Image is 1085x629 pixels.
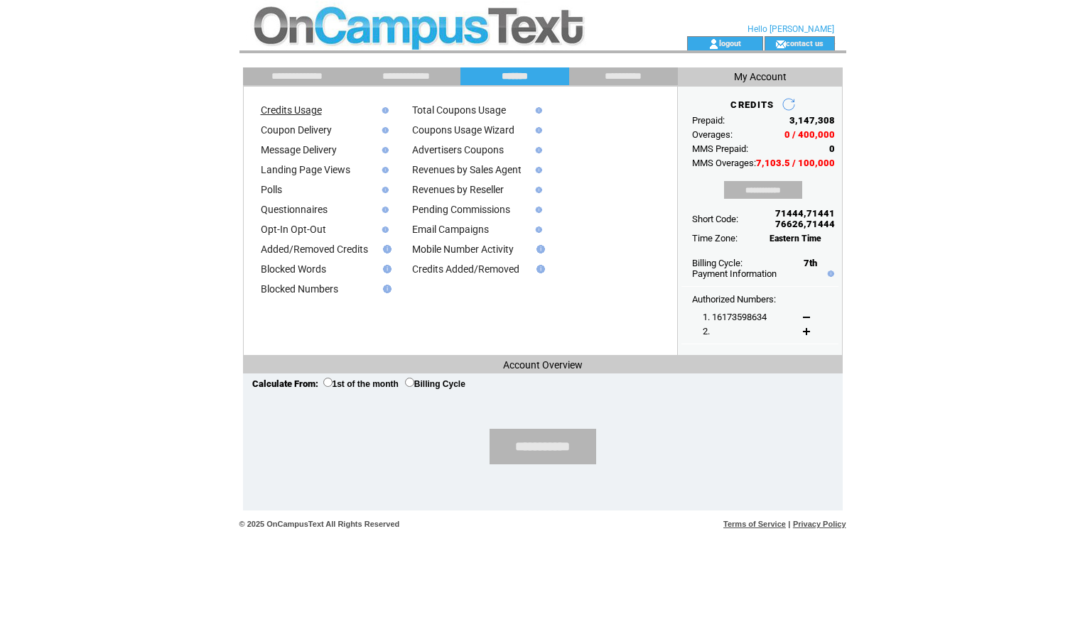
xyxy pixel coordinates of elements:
img: help.gif [379,245,392,253]
span: Billing Cycle: [692,258,743,268]
a: Message Delivery [261,144,337,155]
span: CREDITS [730,99,774,110]
a: Landing Page Views [261,164,350,175]
img: help.gif [379,187,389,193]
span: Hello [PERSON_NAME] [747,24,834,34]
a: Questionnaires [261,204,328,215]
a: Coupons Usage Wizard [412,124,514,136]
img: help.gif [532,226,542,233]
span: 71444,71441 76626,71444 [775,208,835,229]
span: 0 [829,143,835,154]
img: help.gif [379,226,389,233]
a: Credits Usage [261,104,322,116]
a: Opt-In Opt-Out [261,224,326,235]
a: Payment Information [692,268,777,279]
img: help.gif [532,107,542,114]
img: help.gif [379,127,389,133]
a: Pending Commissions [412,204,510,215]
a: Added/Removed Credits [261,244,368,255]
label: 1st of the month [323,379,399,389]
img: help.gif [532,207,542,213]
img: help.gif [379,285,392,293]
img: help.gif [532,187,542,193]
a: Mobile Number Activity [412,244,514,255]
span: © 2025 OnCampusText All Rights Reserved [239,520,400,528]
a: Polls [261,184,282,195]
input: Billing Cycle [405,378,414,387]
a: contact us [786,38,824,48]
a: Blocked Numbers [261,283,338,295]
span: 0 / 400,000 [784,129,835,140]
img: help.gif [532,245,545,253]
span: MMS Overages: [692,158,756,168]
a: Blocked Words [261,263,326,275]
span: 7th [804,258,817,268]
a: Revenues by Sales Agent [412,164,522,175]
img: help.gif [379,147,389,153]
span: Short Code: [692,214,738,224]
img: help.gif [824,270,834,277]
img: help.gif [379,107,389,114]
span: Authorized Numbers: [692,294,776,305]
span: Account Overview [503,359,583,371]
input: 1st of the month [323,378,333,387]
span: Time Zone: [692,233,738,244]
span: MMS Prepaid: [692,143,748,154]
img: help.gif [532,147,542,153]
a: Privacy Policy [793,520,846,528]
img: help.gif [379,207,389,213]
img: help.gif [379,167,389,173]
img: contact_us_icon.gif [775,38,786,50]
span: | [788,520,790,528]
span: 3,147,308 [789,115,835,126]
img: account_icon.gif [708,38,719,50]
span: Eastern Time [770,234,821,244]
span: My Account [734,71,787,82]
a: Email Campaigns [412,224,489,235]
a: Coupon Delivery [261,124,332,136]
label: Billing Cycle [405,379,465,389]
img: help.gif [379,265,392,273]
a: logout [719,38,741,48]
span: Overages: [692,129,733,140]
a: Terms of Service [723,520,786,528]
span: Prepaid: [692,115,725,126]
img: help.gif [532,167,542,173]
img: help.gif [532,127,542,133]
a: Advertisers Coupons [412,144,504,155]
span: 7,103.5 / 100,000 [756,158,835,168]
a: Credits Added/Removed [412,263,519,275]
span: 1. 16173598634 [703,312,767,322]
a: Revenues by Reseller [412,184,504,195]
span: 2. [703,326,710,337]
a: Total Coupons Usage [412,104,506,116]
span: Calculate From: [252,378,318,389]
img: help.gif [532,265,545,273]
